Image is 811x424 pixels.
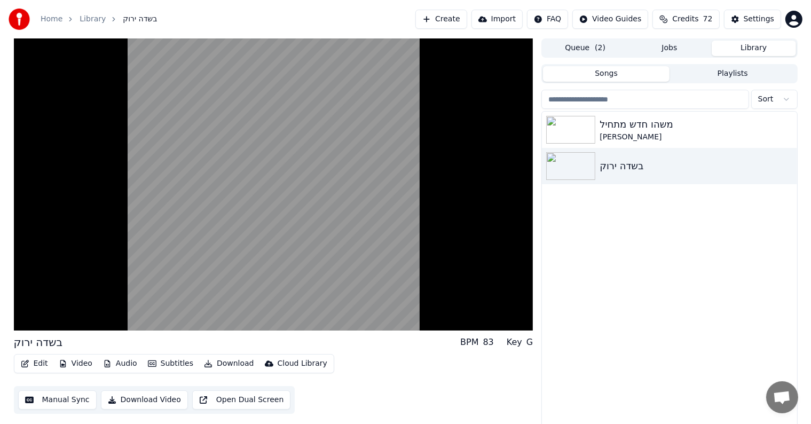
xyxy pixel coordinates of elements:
button: Download [200,356,258,371]
button: Library [712,41,796,56]
div: משהו חדש מתחיל [600,117,792,132]
div: בשדה ירוק [14,335,62,350]
button: Subtitles [144,356,198,371]
div: G [526,336,533,349]
button: Import [471,10,523,29]
div: Cloud Library [278,358,327,369]
a: Library [80,14,106,25]
div: BPM [460,336,478,349]
span: ( 2 ) [595,43,605,53]
button: Queue [543,41,627,56]
div: 83 [483,336,494,349]
img: youka [9,9,30,30]
span: 72 [703,14,713,25]
button: Songs [543,66,670,82]
button: Create [415,10,467,29]
a: Home [41,14,62,25]
nav: breadcrumb [41,14,157,25]
button: FAQ [527,10,568,29]
button: Open Dual Screen [192,390,291,410]
div: [PERSON_NAME] [600,132,792,143]
div: Open chat [766,381,798,413]
span: Sort [758,94,774,105]
span: Credits [672,14,698,25]
button: Video Guides [572,10,648,29]
button: Settings [724,10,781,29]
button: Audio [99,356,141,371]
button: Manual Sync [18,390,97,410]
button: Credits72 [652,10,719,29]
button: Playlists [670,66,796,82]
div: Key [507,336,522,349]
div: בשדה ירוק [600,159,792,174]
div: Settings [744,14,774,25]
span: בשדה ירוק [123,14,157,25]
button: Jobs [627,41,712,56]
button: Download Video [101,390,188,410]
button: Edit [17,356,52,371]
button: Video [54,356,97,371]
